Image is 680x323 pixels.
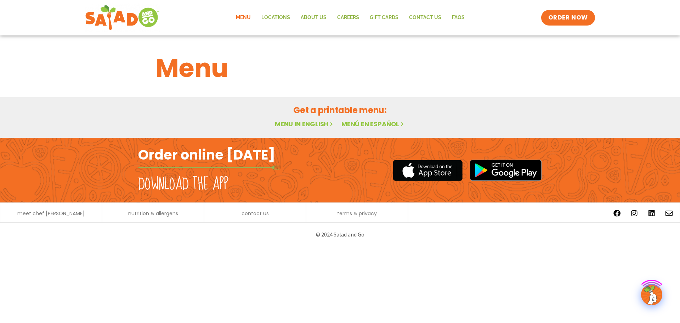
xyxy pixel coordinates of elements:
span: ORDER NOW [548,13,588,22]
a: terms & privacy [337,211,377,216]
img: new-SAG-logo-768×292 [85,4,160,32]
h2: Download the app [138,174,228,194]
h2: Get a printable menu: [155,104,525,116]
h1: Menu [155,49,525,87]
a: contact us [242,211,269,216]
a: meet chef [PERSON_NAME] [17,211,85,216]
a: nutrition & allergens [128,211,178,216]
a: Locations [256,10,295,26]
h2: Order online [DATE] [138,146,275,163]
a: FAQs [447,10,470,26]
img: fork [138,166,280,169]
a: ORDER NOW [541,10,595,26]
a: GIFT CARDS [364,10,404,26]
img: appstore [393,159,463,182]
a: Menu in English [275,119,334,128]
a: Menu [231,10,256,26]
a: Careers [332,10,364,26]
a: Menú en español [341,119,405,128]
img: google_play [470,160,542,181]
a: Contact Us [404,10,447,26]
p: © 2024 Salad and Go [142,230,538,239]
nav: Menu [231,10,470,26]
a: About Us [295,10,332,26]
